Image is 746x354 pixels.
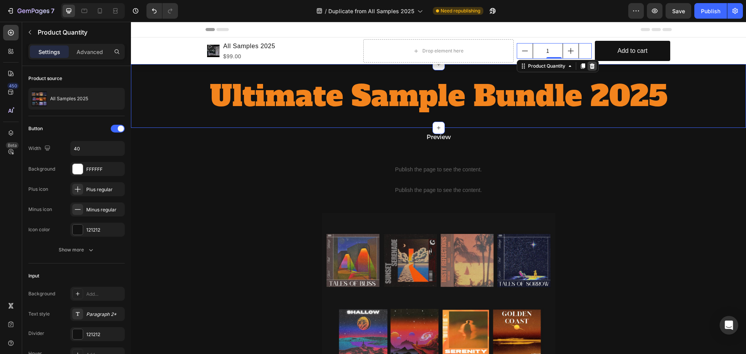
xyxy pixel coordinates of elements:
p: Product Quantity [38,28,122,37]
button: Publish [694,3,727,19]
button: increment [432,22,448,37]
div: 121212 [86,331,123,338]
div: Background [28,290,55,297]
div: Product Quantity [396,41,436,48]
button: Save [666,3,691,19]
span: Save [672,8,685,14]
div: Minus regular [86,206,123,213]
p: Publish the page to see the content. [75,164,541,173]
div: Paragraph 2* [86,311,123,318]
div: Show more [59,246,95,254]
button: Show more [28,243,125,257]
p: Preview [1,110,614,121]
span: / [325,7,327,15]
div: Button [28,125,43,132]
div: Background [28,166,55,173]
div: Publish [701,7,720,15]
p: Advanced [77,48,103,56]
span: Duplicate from All Samples 2025 [328,7,414,15]
div: Plus regular [86,186,123,193]
p: Publish the page to see the content. [75,144,541,152]
p: Settings [38,48,60,56]
div: FFFFFF [86,166,123,173]
iframe: To enrich screen reader interactions, please activate Accessibility in Grammarly extension settings [131,22,746,354]
button: decrement [386,22,402,37]
button: Add to cart [464,19,539,40]
div: Add to cart [486,24,516,35]
div: 121212 [86,227,123,234]
div: Divider [28,330,44,337]
div: Text style [28,310,50,317]
div: Add... [86,291,123,298]
div: Input [28,272,39,279]
div: Width [28,143,52,154]
div: Plus icon [28,186,48,193]
img: product feature img [31,91,47,106]
button: 7 [3,3,58,19]
span: Need republishing [441,7,480,14]
div: Icon color [28,226,50,233]
input: quantity [402,22,432,37]
p: 7 [51,6,54,16]
div: Beta [6,142,19,148]
div: Open Intercom Messenger [720,316,738,335]
div: Drop element here [291,26,333,32]
div: 450 [7,83,19,89]
div: Undo/Redo [146,3,178,19]
div: Minus icon [28,206,52,213]
div: Product source [28,75,62,82]
input: Auto [71,141,124,155]
span: Ultimate Sample Bundle 2025 [79,54,537,94]
p: All Samples 2025 [50,96,88,101]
